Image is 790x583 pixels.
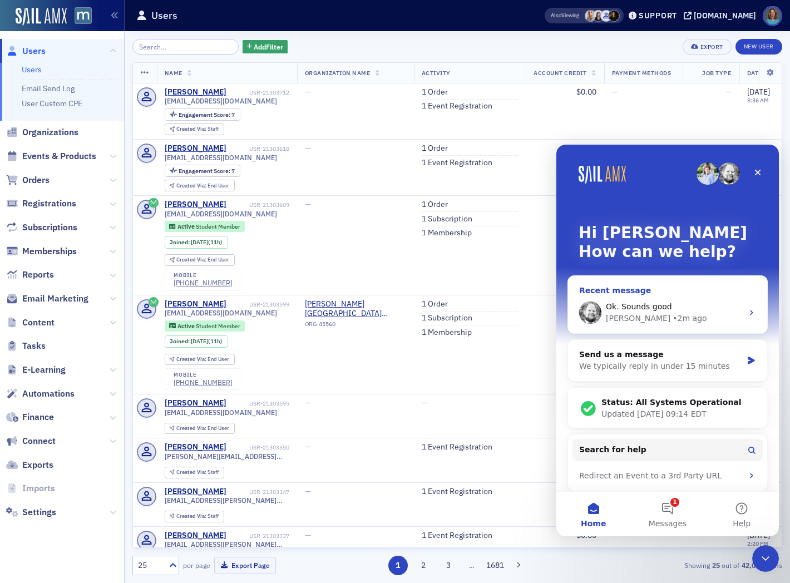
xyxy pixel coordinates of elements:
[177,322,196,330] span: Active
[177,223,196,230] span: Active
[305,69,371,77] span: Organization Name
[22,45,46,57] span: Users
[243,40,288,54] button: AddFilter
[165,467,224,478] div: Created Via: Staff
[165,540,289,549] span: [EMAIL_ADDRESS][PERSON_NAME][DOMAIN_NAME]
[747,96,769,104] time: 8:36 AM
[176,182,208,189] span: Created Via :
[174,279,233,287] a: [PHONE_NUMBER]
[165,69,182,77] span: Name
[576,143,596,153] span: $0.00
[305,299,406,319] a: [PERSON_NAME][GEOGRAPHIC_DATA] ([GEOGRAPHIC_DATA], [GEOGRAPHIC_DATA])
[22,411,54,423] span: Finance
[165,452,289,461] span: [PERSON_NAME][EMAIL_ADDRESS][DOMAIN_NAME]
[165,154,277,162] span: [EMAIL_ADDRESS][DOMAIN_NAME]
[22,126,78,139] span: Organizations
[176,424,208,432] span: Created Via :
[174,372,233,378] div: mobile
[176,513,219,520] div: Staff
[576,530,596,540] span: $0.00
[639,11,677,21] div: Support
[176,257,229,263] div: End User
[174,378,233,387] a: [PHONE_NUMBER]
[16,8,67,26] img: SailAMX
[612,87,618,97] span: —
[165,221,245,232] div: Active: Active: Student Member
[6,221,77,234] a: Subscriptions
[725,530,732,540] span: —
[422,313,472,323] a: 1 Subscription
[176,468,208,476] span: Created Via :
[551,12,561,19] div: Also
[214,557,276,574] button: Export Page
[305,530,311,540] span: —
[422,200,448,210] a: 1 Order
[305,87,311,97] span: —
[191,239,223,246] div: (11h)
[165,511,224,522] div: Created Via: Staff
[305,320,406,332] div: ORG-45560
[725,87,732,97] span: —
[179,167,231,175] span: Engagement Score :
[6,269,54,281] a: Reports
[702,69,731,77] span: Job Type
[551,12,579,19] span: Viewing
[22,340,46,352] span: Tasks
[6,317,55,329] a: Content
[612,69,671,77] span: Payment Methods
[179,168,235,174] div: 7
[165,299,226,309] a: [PERSON_NAME]
[176,426,229,432] div: End User
[710,560,722,570] strong: 25
[22,83,75,93] a: Email Send Log
[439,556,458,575] button: 3
[228,488,289,496] div: USR-21303347
[165,531,226,541] a: [PERSON_NAME]
[165,87,226,97] a: [PERSON_NAME]
[486,556,505,575] button: 1681
[22,435,56,447] span: Connect
[165,123,224,135] div: Created Via: Staff
[747,540,768,547] time: 2:20 PM
[169,223,240,230] a: Active Student Member
[22,221,77,234] span: Subscriptions
[170,239,191,246] span: Joined :
[228,201,289,209] div: USR-21303609
[165,200,226,210] a: [PERSON_NAME]
[700,44,723,50] div: Export
[422,442,492,452] a: 1 Event Registration
[305,143,311,153] span: —
[165,210,277,218] span: [EMAIL_ADDRESS][DOMAIN_NAME]
[6,150,96,162] a: Events & Products
[6,45,46,57] a: Users
[608,10,620,22] span: Lauren McDonough
[165,408,277,417] span: [EMAIL_ADDRESS][DOMAIN_NAME]
[763,6,782,26] span: Profile
[165,180,235,191] div: Created Via: End User
[165,398,226,408] a: [PERSON_NAME]
[22,98,82,108] a: User Custom CPE
[422,228,472,238] a: 1 Membership
[22,65,42,75] a: Users
[165,254,235,266] div: Created Via: End User
[228,89,289,96] div: USR-21303712
[165,144,226,154] a: [PERSON_NAME]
